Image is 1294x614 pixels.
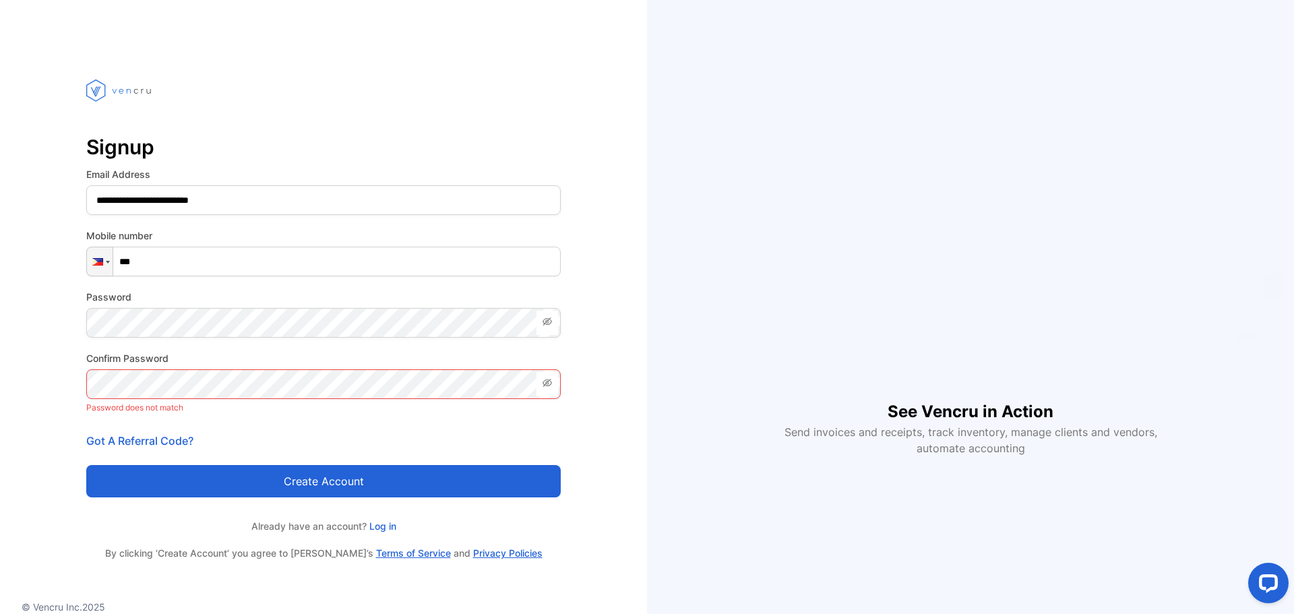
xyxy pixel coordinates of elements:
a: Privacy Policies [473,547,543,559]
p: Password does not match [86,399,561,417]
iframe: YouTube video player [775,158,1166,378]
label: Confirm Password [86,351,561,365]
img: vencru logo [86,54,154,127]
a: Log in [367,520,396,532]
div: Philippines: + 63 [87,247,113,276]
p: Already have an account? [86,519,561,533]
p: By clicking ‘Create Account’ you agree to [PERSON_NAME]’s and [86,547,561,560]
h1: See Vencru in Action [888,378,1053,424]
label: Password [86,290,561,304]
a: Terms of Service [376,547,451,559]
p: Signup [86,131,561,163]
label: Email Address [86,167,561,181]
label: Mobile number [86,228,561,243]
button: Create account [86,465,561,497]
iframe: LiveChat chat widget [1237,557,1294,614]
p: Send invoices and receipts, track inventory, manage clients and vendors, automate accounting [776,424,1165,456]
p: Got A Referral Code? [86,433,561,449]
